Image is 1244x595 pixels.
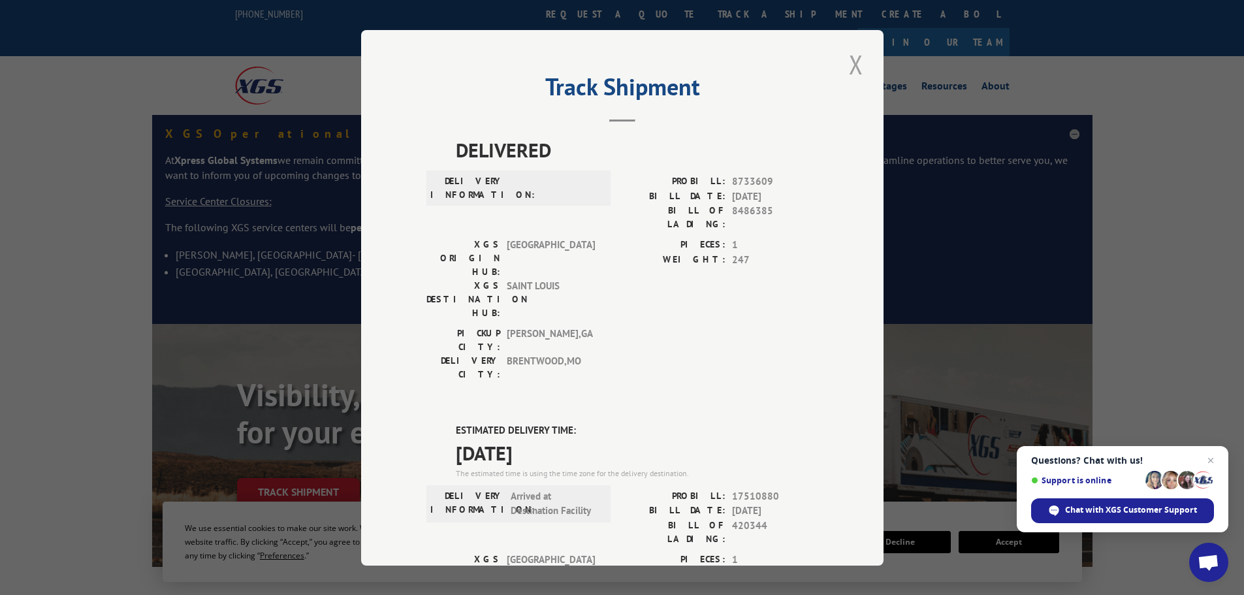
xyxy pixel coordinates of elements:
span: [GEOGRAPHIC_DATA] [507,238,595,279]
span: 17510880 [732,489,818,504]
span: SAINT LOUIS [507,279,595,320]
span: 1 [732,552,818,567]
button: Close modal [845,46,867,82]
span: Chat with XGS Customer Support [1065,504,1197,516]
label: XGS ORIGIN HUB: [426,552,500,593]
span: DELIVERED [456,135,818,165]
label: XGS DESTINATION HUB: [426,279,500,320]
span: Chat with XGS Customer Support [1031,498,1214,523]
span: 8486385 [732,204,818,231]
label: XGS ORIGIN HUB: [426,238,500,279]
label: WEIGHT: [622,252,726,267]
a: Open chat [1189,543,1228,582]
label: PROBILL: [622,489,726,504]
label: PICKUP CITY: [426,327,500,354]
span: [DATE] [732,189,818,204]
span: 8733609 [732,174,818,189]
div: The estimated time is using the time zone for the delivery destination. [456,467,818,479]
label: PIECES: [622,552,726,567]
label: BILL OF LADING: [622,204,726,231]
span: [DATE] [732,504,818,519]
h2: Track Shipment [426,78,818,103]
span: Questions? Chat with us! [1031,455,1214,466]
label: DELIVERY CITY: [426,354,500,381]
span: [PERSON_NAME] , GA [507,327,595,354]
label: DELIVERY INFORMATION: [430,174,504,202]
label: BILL DATE: [622,504,726,519]
label: ESTIMATED DELIVERY TIME: [456,423,818,438]
label: DELIVERY INFORMATION: [430,489,504,518]
label: PIECES: [622,238,726,253]
span: BRENTWOOD , MO [507,354,595,381]
span: 1 [732,238,818,253]
span: [DATE] [456,438,818,467]
label: BILL DATE: [622,189,726,204]
label: PROBILL: [622,174,726,189]
span: Arrived at Destination Facility [511,489,599,518]
span: 420344 [732,518,818,545]
label: BILL OF LADING: [622,518,726,545]
span: Support is online [1031,475,1141,485]
span: [GEOGRAPHIC_DATA] [507,552,595,593]
span: 247 [732,252,818,267]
